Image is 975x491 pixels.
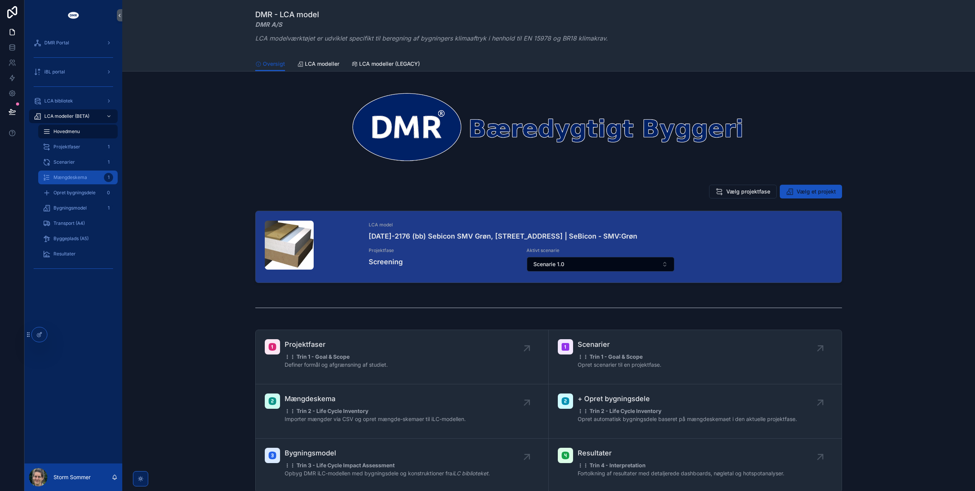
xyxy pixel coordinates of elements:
[53,205,87,211] span: Bygningsmodel
[549,384,842,439] a: + Opret bygningsdele⋮⋮ Trin 2 - Life Cycle InventoryOpret automatisk bygningsdele baseret på mæng...
[38,232,118,245] a: Byggeplads (A5)
[578,469,784,477] p: Fortolkning af resultater med detaljerede dashboards, nøgletal og hotspotanalyser.
[53,473,91,481] p: Storm Sommer
[578,353,643,360] strong: ⋮⋮ Trin 1 - Goal & Scope
[38,125,118,138] a: Hovedmenu
[38,201,118,215] a: Bygningsmodel1
[726,188,770,195] span: Vælg projektfase
[53,128,80,135] span: Hovedmenu
[285,415,466,423] p: Importer mængder via CSV og opret mængde-skemaer til iLC-modellen.
[285,393,466,404] span: Mængdeskema
[53,159,75,165] span: Scenarier
[578,361,661,369] p: Opret scenarier til en projektfase.
[263,60,285,68] span: Oversigt
[285,469,490,477] p: Opbyg DMR iLC-modellen med bygningsdele og konstruktioner fra .
[38,140,118,154] a: Projektfaser1
[452,470,488,476] em: iLC biblioteket
[44,98,73,104] span: LCA bibliotek
[38,216,118,230] a: Transport (A4)
[29,36,118,50] a: DMR Portal
[578,393,797,404] span: + Opret bygningsdele
[578,415,797,423] p: Opret automatisk bygningsdele baseret på mængdeskemaet i den aktuelle projektfase.
[256,330,549,384] a: Projektfaser⋮⋮ Trin 1 - Goal & ScopeDefiner formål og afgrænsning af studiet.
[255,21,282,28] em: DMR A/S
[369,222,832,228] span: LCA model
[265,221,314,270] div: attHRU7O5bEcsBTB120618-354x339-u-beton-3416210889.jpg
[104,173,113,182] div: 1
[285,339,388,350] span: Projektfaser
[104,158,113,167] div: 1
[359,60,420,68] span: LCA modeller (LEGACY)
[255,34,608,42] em: LCA modelværktøjet er udviklet specifikt til beregning af bygningers klimaaftryk i henhold til EN...
[578,408,661,414] strong: ⋮⋮ Trin 2 - Life Cycle Inventory
[255,90,842,163] img: 31076-dmr_logo_baeredygtigt-byggeri_space-arround---noloco---narrow---transparrent---white-DMR.png
[255,57,285,72] a: Oversigt
[53,220,85,226] span: Transport (A4)
[351,57,420,72] a: LCA modeller (LEGACY)
[285,462,395,468] strong: ⋮⋮ Trin 3 - Life Cycle Impact Assessment
[38,186,118,200] a: Opret bygningsdele0
[297,57,339,72] a: LCA modeller
[285,408,368,414] strong: ⋮⋮ Trin 2 - Life Cycle Inventory
[285,353,350,360] strong: ⋮⋮ Trin 1 - Goal & Scope
[256,384,549,439] a: Mængdeskema⋮⋮ Trin 2 - Life Cycle InventoryImporter mængder via CSV og opret mængde-skemaer til i...
[285,448,490,458] span: Bygningsmodel
[29,94,118,108] a: LCA bibliotek
[53,236,89,242] span: Byggeplads (A5)
[578,339,661,350] span: Scenarier
[797,188,836,195] span: Vælg et projekt
[53,190,96,196] span: Opret bygningsdele
[104,142,113,151] div: 1
[53,174,87,180] span: Mængdeskema
[549,330,842,384] a: Scenarier⋮⋮ Trin 1 - Goal & ScopeOpret scenarier til en projektfase.
[369,247,517,254] span: Projektfase
[38,171,118,184] a: Mængdeskema1
[369,257,517,267] h4: Screening
[38,155,118,169] a: Scenarier1
[578,462,646,468] strong: ⋮⋮ Trin 4 - Interpretation
[38,247,118,261] a: Resultater
[285,361,388,369] p: Definer formål og afgrænsning af studiet.
[44,69,65,75] span: iBL portal
[578,448,784,458] span: Resultater
[305,60,339,68] span: LCA modeller
[67,9,79,21] img: App logo
[526,247,675,254] span: Aktivt scenarie
[24,31,122,285] div: scrollable content
[29,109,118,123] a: LCA modeller (BETA)
[53,251,76,257] span: Resultater
[53,144,80,150] span: Projektfaser
[709,185,777,198] button: Vælg projektfase
[44,113,89,119] span: LCA modeller (BETA)
[44,40,69,46] span: DMR Portal
[527,257,675,272] button: Select Button
[369,231,832,241] h4: [DATE]-2176 (bb) Sebicon SMV Grøn, [STREET_ADDRESS] | SeBicon - SMV:Grøn
[104,203,113,213] div: 1
[255,9,608,20] h1: DMR - LCA model
[533,260,564,268] span: Scenarie 1.0
[104,188,113,197] div: 0
[780,185,842,198] button: Vælg et projekt
[29,65,118,79] a: iBL portal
